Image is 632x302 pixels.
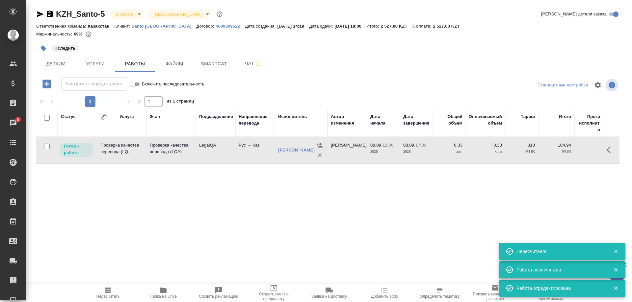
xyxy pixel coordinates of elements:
[199,113,233,120] div: Подразделение
[436,113,462,127] div: Общий объем
[366,24,381,29] p: Итого:
[148,10,211,19] div: В работе
[167,97,194,107] span: из 1 страниц
[609,248,622,254] button: Закрыть
[415,143,426,148] p: 17:00
[609,267,622,273] button: Закрыть
[370,149,397,155] p: 2025
[541,11,607,17] span: [PERSON_NAME] детали заказа
[36,24,88,29] p: Ответственная команда:
[142,81,204,87] span: Включить последовательность
[64,143,89,156] p: Готов к работе
[436,142,462,149] p: 0,33
[110,10,143,19] div: В работе
[516,267,603,273] div: Работа пересчитана
[509,142,535,149] p: 318
[403,149,430,155] p: 2025
[469,113,502,127] div: Оплачиваемый объем
[56,10,105,18] a: KZH_Santo-5
[334,24,366,29] p: [DATE] 18:00
[309,24,334,29] p: Дата сдачи:
[238,59,269,68] span: Чат
[61,113,76,120] div: Статус
[2,115,25,131] a: 5
[150,113,160,120] div: Этап
[114,24,131,29] p: Клиент:
[370,113,397,127] div: Дата начала
[403,143,415,148] p: 08.09,
[277,24,309,29] p: [DATE] 14:19
[578,113,607,133] div: Прогресс исполнителя в SC
[403,113,430,127] div: Дата завершения
[36,41,51,56] button: Добавить тэг
[521,113,535,120] div: Тариф
[254,60,262,68] svg: Подписаться
[38,77,56,91] button: Добавить работу
[132,24,197,29] p: Santo [GEOGRAPHIC_DATA]
[216,23,245,29] a: 4600009622
[609,285,622,291] button: Закрыть
[469,149,502,155] p: час
[197,24,216,29] p: Договор:
[278,148,315,152] a: [PERSON_NAME]
[198,60,230,68] span: Smartcat
[55,45,75,52] p: #следить
[119,60,151,68] span: Работы
[516,248,603,255] div: Пересчитано!
[150,142,193,155] p: Проверка качества перевода (LQA)
[331,113,364,127] div: Автор изменения
[509,149,535,155] p: RUB
[315,140,325,150] button: Назначить
[382,143,393,148] p: 12:06
[328,139,367,162] td: [PERSON_NAME]
[559,113,571,120] div: Итого
[216,24,245,29] p: 4600009622
[215,10,224,18] button: Доп статусы указывают на важность/срочность заказа
[159,60,190,68] span: Файлы
[239,113,272,127] div: Направление перевода
[40,60,72,68] span: Детали
[469,142,502,149] p: 0,33
[536,80,590,90] div: split button
[541,142,571,149] p: 104,94
[74,32,84,36] p: 69%
[516,285,603,291] div: Работа отредактирована
[245,24,277,29] p: Дата создания:
[13,116,23,123] span: 5
[119,113,134,120] div: Услуга
[196,139,235,162] td: LegalQA
[436,149,462,155] p: час
[235,139,275,162] td: Рус → Каз
[36,32,74,36] p: Маржинальность:
[84,30,93,38] button: 104.94 RUB;
[46,10,54,18] button: Скопировать ссылку
[132,23,197,29] a: Santo [GEOGRAPHIC_DATA]
[97,139,146,162] td: Проверка качества перевода (LQ...
[606,79,619,91] span: Посмотреть информацию
[100,114,107,120] button: Сгруппировать
[381,24,412,29] p: 2 527,00 KZT
[278,113,307,120] div: Исполнитель
[88,24,115,29] p: Казахстан
[36,10,44,18] button: Скопировать ссылку для ЯМессенджера
[412,24,433,29] p: К оплате:
[433,24,464,29] p: 2 527,00 KZT
[590,77,606,93] span: Настроить таблицу
[370,143,382,148] p: 08.09,
[152,12,203,17] button: [DEMOGRAPHIC_DATA]
[113,12,135,17] button: В работе
[541,149,571,155] p: RUB
[51,45,80,51] span: следить
[80,60,111,68] span: Услуги
[59,142,94,157] div: Исполнитель может приступить к работе
[315,150,325,160] button: Удалить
